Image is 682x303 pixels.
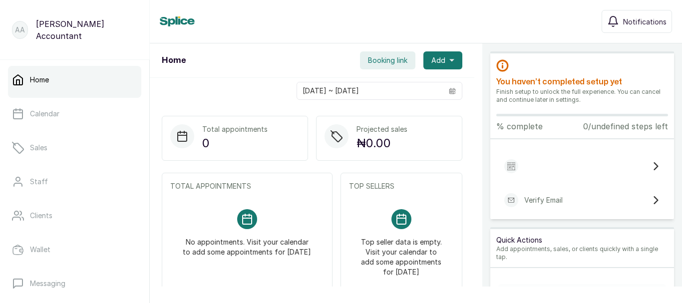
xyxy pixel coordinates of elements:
a: Home [8,66,141,94]
a: Calendar [8,100,141,128]
span: Add [431,55,445,65]
p: Sales [30,143,47,153]
p: Staff [30,177,48,187]
p: Verify Email [524,195,563,205]
p: Projected sales [356,124,407,134]
p: [PERSON_NAME] Accountant [36,18,137,42]
p: Quick Actions [496,235,668,245]
p: Finish setup to unlock the full experience. You can cancel and continue later in settings. [496,88,668,104]
p: ₦0.00 [356,134,407,152]
p: TOP SELLERS [349,181,454,191]
a: Staff [8,168,141,196]
p: 0 [202,134,268,152]
span: Notifications [623,16,667,27]
a: Wallet [8,236,141,264]
button: Notifications [602,10,672,33]
p: TOTAL APPOINTMENTS [170,181,324,191]
button: Add [423,51,462,69]
p: No appointments. Visit your calendar to add some appointments for [DATE] [182,229,312,257]
p: 0/undefined steps left [583,120,668,132]
p: Home [30,75,49,85]
a: Sales [8,134,141,162]
p: Add appointments, sales, or clients quickly with a single tap. [496,245,668,261]
p: Messaging [30,279,65,289]
p: AA [15,25,25,35]
p: Wallet [30,245,50,255]
p: % complete [496,120,543,132]
svg: calendar [449,87,456,94]
a: Clients [8,202,141,230]
p: Clients [30,211,52,221]
input: Select date [297,82,443,99]
p: Top seller data is empty. Visit your calendar to add some appointments for [DATE] [361,229,442,277]
p: Total appointments [202,124,268,134]
a: Messaging [8,270,141,298]
p: Calendar [30,109,59,119]
span: Booking link [368,55,407,65]
h1: Home [162,54,186,66]
h2: You haven’t completed setup yet [496,76,668,88]
button: Booking link [360,51,415,69]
